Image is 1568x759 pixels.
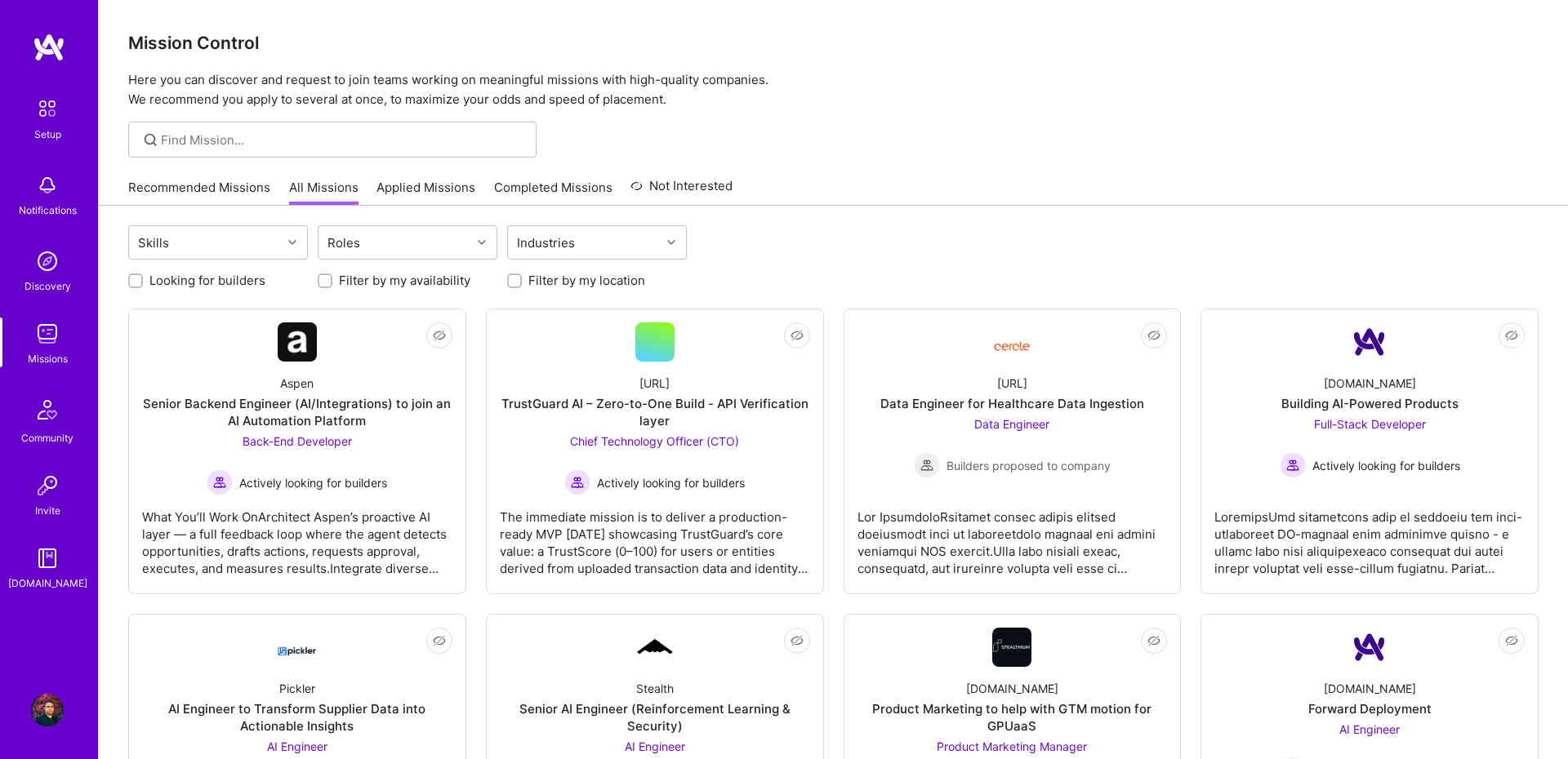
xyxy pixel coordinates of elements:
[35,502,60,519] div: Invite
[857,700,1168,735] div: Product Marketing to help with GTM motion for GPUaaS
[24,277,71,295] div: Discovery
[8,575,87,592] div: [DOMAIN_NAME]
[857,495,1168,577] div: Lor IpsumdoloRsitamet consec adipis elitsed doeiusmodt inci ut laboreetdolo magnaal eni admini ve...
[791,634,804,647] i: icon EyeClosed
[992,329,1031,356] img: Company Logo
[288,238,296,246] i: icon Chevron
[149,272,265,289] label: Looking for builders
[339,272,470,289] label: Filter by my availability
[639,375,670,392] div: [URL]
[376,179,475,206] a: Applied Missions
[791,329,804,342] i: icon EyeClosed
[243,434,352,448] span: Back-End Developer
[267,739,327,753] span: AI Engineer
[1308,700,1432,717] div: Forward Deployment
[142,395,452,429] div: Senior Backend Engineer (AI/Integrations) to join an AI Automation Platform
[128,70,1539,109] p: Here you can discover and request to join teams working on meaningful missions with high-quality ...
[142,700,452,735] div: AI Engineer to Transform Supplier Data into Actionable Insights
[31,469,64,502] img: Invite
[278,322,317,362] img: Company Logo
[992,628,1031,667] img: Company Logo
[937,739,1087,753] span: Product Marketing Manager
[34,126,61,143] div: Setup
[635,637,675,658] img: Company Logo
[142,495,452,577] div: What You’ll Work OnArchitect Aspen’s proactive AI layer — a full feedback loop where the agent de...
[966,680,1058,697] div: [DOMAIN_NAME]
[1214,495,1525,577] div: LoremipsUmd sitametcons adip el seddoeiu tem inci-utlaboreet DO-magnaal enim adminimve quisno - e...
[280,375,314,392] div: Aspen
[1214,322,1525,580] a: Company Logo[DOMAIN_NAME]Building AI-Powered ProductsFull-Stack Developer Actively looking for bu...
[239,474,387,491] span: Actively looking for builders
[636,680,674,697] div: Stealth
[513,231,579,255] div: Industries
[31,542,64,575] img: guide book
[142,322,452,580] a: Company LogoAspenSenior Backend Engineer (AI/Integrations) to join an AI Automation PlatformBack-...
[27,694,68,726] a: User Avatar
[997,375,1027,392] div: [URL]
[1280,452,1306,478] img: Actively looking for builders
[1505,634,1518,647] i: icon EyeClosed
[31,169,64,202] img: bell
[278,632,317,662] img: Company Logo
[947,457,1111,474] span: Builders proposed to company
[570,434,739,448] span: Chief Technology Officer (CTO)
[161,131,524,149] input: Find Mission...
[500,395,810,429] div: TrustGuard AI – Zero-to-One Build - API Verification layer
[974,417,1049,431] span: Data Engineer
[1147,634,1160,647] i: icon EyeClosed
[500,495,810,577] div: The immediate mission is to deliver a production-ready MVP [DATE] showcasing TrustGuard’s core va...
[1281,395,1459,412] div: Building AI-Powered Products
[19,202,77,219] div: Notifications
[28,350,68,367] div: Missions
[134,231,173,255] div: Skills
[564,469,590,495] img: Actively looking for builders
[1350,322,1389,362] img: Company Logo
[1147,329,1160,342] i: icon EyeClosed
[433,634,446,647] i: icon EyeClosed
[625,739,685,753] span: AI Engineer
[128,179,270,206] a: Recommended Missions
[880,395,1144,412] div: Data Engineer for Healthcare Data Ingestion
[1312,457,1460,474] span: Actively looking for builders
[21,429,73,446] div: Community
[289,179,359,206] a: All Missions
[500,700,810,735] div: Senior AI Engineer (Reinforcement Learning & Security)
[597,474,745,491] span: Actively looking for builders
[494,179,612,206] a: Completed Missions
[1324,680,1416,697] div: [DOMAIN_NAME]
[1350,628,1389,667] img: Company Logo
[1339,722,1400,736] span: AI Engineer
[630,176,733,206] a: Not Interested
[207,469,233,495] img: Actively looking for builders
[128,33,1539,53] h3: Mission Control
[914,452,940,478] img: Builders proposed to company
[33,33,65,62] img: logo
[433,329,446,342] i: icon EyeClosed
[28,390,67,429] img: Community
[31,317,64,350] img: teamwork
[31,245,64,277] img: discovery
[667,238,675,246] i: icon Chevron
[323,231,364,255] div: Roles
[141,131,160,149] i: icon SearchGrey
[1324,375,1416,392] div: [DOMAIN_NAME]
[279,680,315,697] div: Pickler
[1314,417,1426,431] span: Full-Stack Developer
[31,694,64,726] img: User Avatar
[500,322,810,580] a: [URL]TrustGuard AI – Zero-to-One Build - API Verification layerChief Technology Officer (CTO) Act...
[478,238,486,246] i: icon Chevron
[528,272,645,289] label: Filter by my location
[857,322,1168,580] a: Company Logo[URL]Data Engineer for Healthcare Data IngestionData Engineer Builders proposed to co...
[1505,329,1518,342] i: icon EyeClosed
[30,91,65,126] img: setup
